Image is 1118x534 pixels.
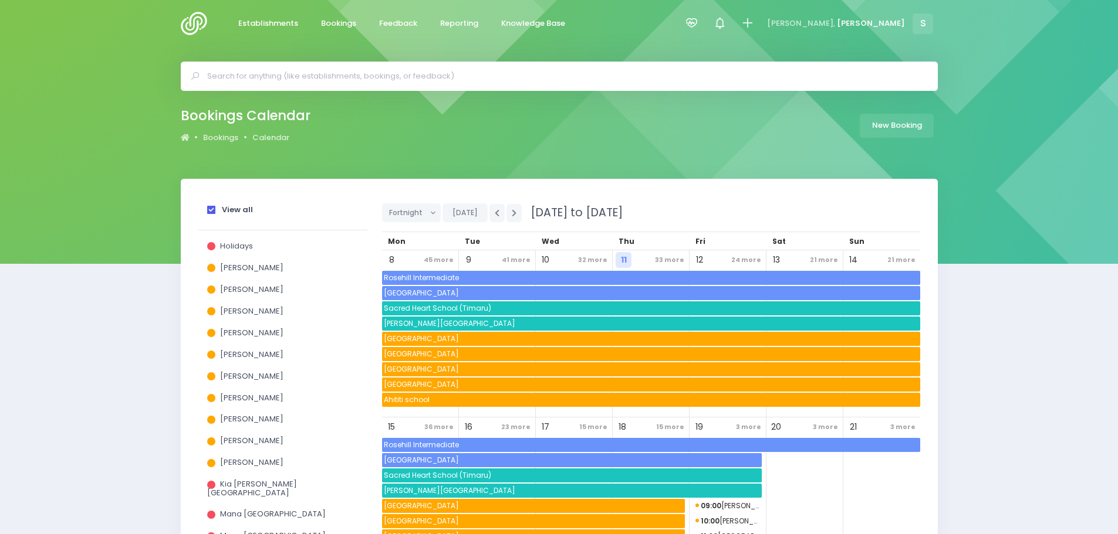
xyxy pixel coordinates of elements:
[860,114,934,138] a: New Booking
[382,453,762,467] span: Everglade School
[382,438,920,452] span: Rosehill Intermediate
[772,236,786,246] span: Sat
[382,301,920,315] span: Sacred Heart School (Timaru)
[421,252,457,268] span: 45 more
[220,435,283,446] span: [PERSON_NAME]
[222,204,253,215] strong: View all
[370,12,427,35] a: Feedback
[887,419,918,435] span: 3 more
[653,419,687,435] span: 15 more
[220,457,283,468] span: [PERSON_NAME]
[691,252,707,268] span: 12
[389,204,425,222] span: Fortnight
[492,12,575,35] a: Knowledge Base
[321,18,356,29] span: Bookings
[619,236,634,246] span: Thu
[652,252,687,268] span: 33 more
[229,12,308,35] a: Establishments
[691,419,707,435] span: 19
[181,108,310,124] h2: Bookings Calendar
[382,393,920,407] span: Ahititi school
[382,203,441,222] button: Fortnight
[220,349,283,360] span: [PERSON_NAME]
[538,252,553,268] span: 10
[220,262,283,273] span: [PERSON_NAME]
[382,286,920,300] span: Everglade School
[382,332,920,346] span: Mokau School
[701,516,720,526] strong: 10:00
[499,252,533,268] span: 41 more
[849,236,864,246] span: Sun
[440,18,478,29] span: Reporting
[312,12,366,35] a: Bookings
[501,18,565,29] span: Knowledge Base
[382,514,685,528] span: Mimitangiatua School
[701,501,721,511] strong: 09:00
[538,419,553,435] span: 17
[382,347,920,361] span: Mimitangiatua School
[695,236,705,246] span: Fri
[220,327,283,338] span: [PERSON_NAME]
[382,499,685,513] span: Mokau School
[523,205,623,220] span: [DATE] to [DATE]
[220,305,283,317] span: [PERSON_NAME]
[384,252,400,268] span: 8
[220,508,326,519] span: Mana [GEOGRAPHIC_DATA]
[767,18,835,29] span: [PERSON_NAME],
[382,377,920,392] span: Uruti School
[382,271,920,285] span: Rosehill Intermediate
[807,252,841,268] span: 21 more
[207,478,297,498] span: Kia [PERSON_NAME][GEOGRAPHIC_DATA]
[379,18,417,29] span: Feedback
[431,12,488,35] a: Reporting
[614,419,630,435] span: 18
[220,413,283,424] span: [PERSON_NAME]
[181,12,214,35] img: Logo
[695,499,761,513] span: Levin Baptist Kindergarten
[461,419,477,435] span: 16
[616,252,631,268] span: 11
[382,362,920,376] span: Whareorino School
[542,236,559,246] span: Wed
[382,484,762,498] span: Burnham School
[421,419,457,435] span: 36 more
[837,18,905,29] span: [PERSON_NAME]
[220,240,253,251] span: Holidays
[382,317,920,331] span: Burnham School
[382,468,762,482] span: Sacred Heart School (Timaru)
[207,67,921,85] input: Search for anything (like establishments, bookings, or feedback)
[768,252,784,268] span: 13
[498,419,533,435] span: 23 more
[203,132,238,144] a: Bookings
[695,514,761,528] span: Levin Playcentre Incorporated
[238,18,298,29] span: Establishments
[252,132,289,144] a: Calendar
[220,370,283,382] span: [PERSON_NAME]
[768,419,784,435] span: 20
[575,252,610,268] span: 32 more
[728,252,764,268] span: 24 more
[845,419,861,435] span: 21
[810,419,841,435] span: 3 more
[465,236,480,246] span: Tue
[845,252,861,268] span: 14
[220,284,283,295] span: [PERSON_NAME]
[913,13,933,34] span: S
[576,419,610,435] span: 15 more
[461,252,477,268] span: 9
[884,252,918,268] span: 21 more
[388,236,406,246] span: Mon
[443,203,488,222] button: [DATE]
[220,392,283,403] span: [PERSON_NAME]
[384,419,400,435] span: 15
[733,419,764,435] span: 3 more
